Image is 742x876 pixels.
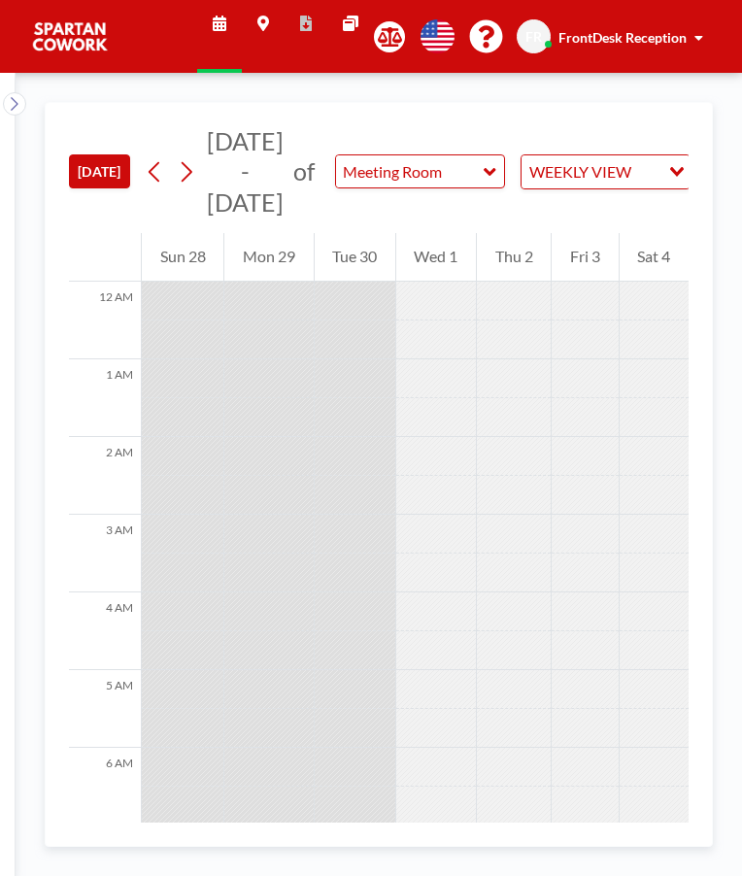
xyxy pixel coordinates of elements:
[69,670,141,748] div: 5 AM
[293,156,315,186] span: of
[224,233,313,282] div: Mon 29
[637,159,658,185] input: Search for option
[69,154,130,188] button: [DATE]
[69,592,141,670] div: 4 AM
[142,233,223,282] div: Sun 28
[207,126,284,217] span: [DATE] - [DATE]
[69,437,141,515] div: 2 AM
[552,233,618,282] div: Fri 3
[315,233,395,282] div: Tue 30
[336,155,485,187] input: Meeting Room
[620,233,689,282] div: Sat 4
[396,233,476,282] div: Wed 1
[522,155,690,188] div: Search for option
[477,233,551,282] div: Thu 2
[69,282,141,359] div: 12 AM
[525,159,635,185] span: WEEKLY VIEW
[69,515,141,592] div: 3 AM
[69,748,141,825] div: 6 AM
[69,359,141,437] div: 1 AM
[525,28,542,46] span: FR
[31,17,109,56] img: organization-logo
[558,29,687,46] span: FrontDesk Reception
